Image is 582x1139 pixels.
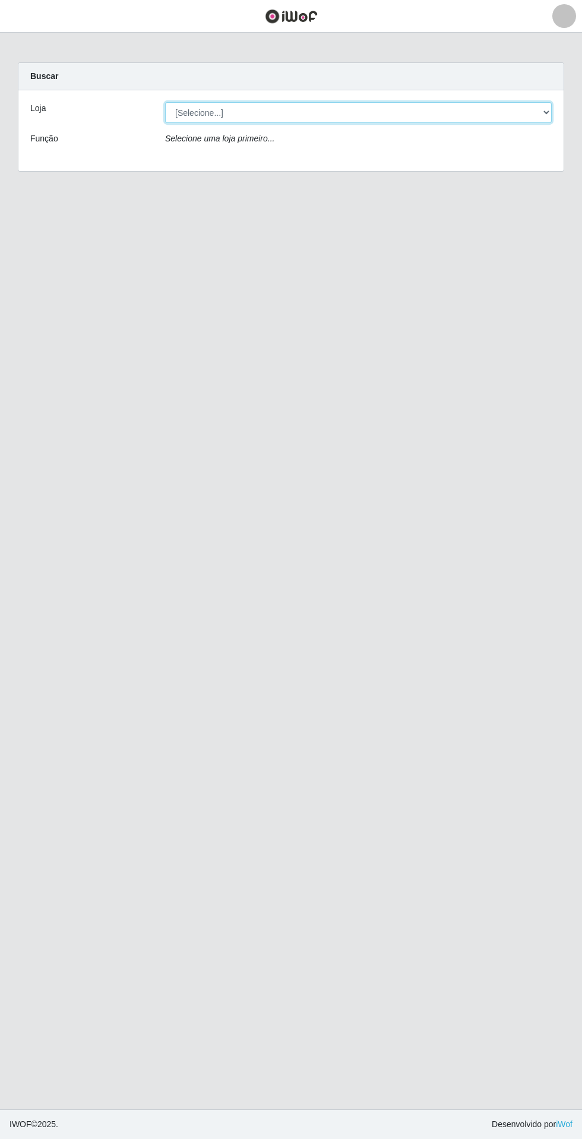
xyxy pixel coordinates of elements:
label: Função [30,132,58,145]
span: IWOF [10,1119,31,1129]
span: Desenvolvido por [492,1118,572,1131]
a: iWof [556,1119,572,1129]
i: Selecione uma loja primeiro... [165,134,274,143]
strong: Buscar [30,71,58,81]
label: Loja [30,102,46,115]
span: © 2025 . [10,1118,58,1131]
img: CoreUI Logo [265,9,318,24]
